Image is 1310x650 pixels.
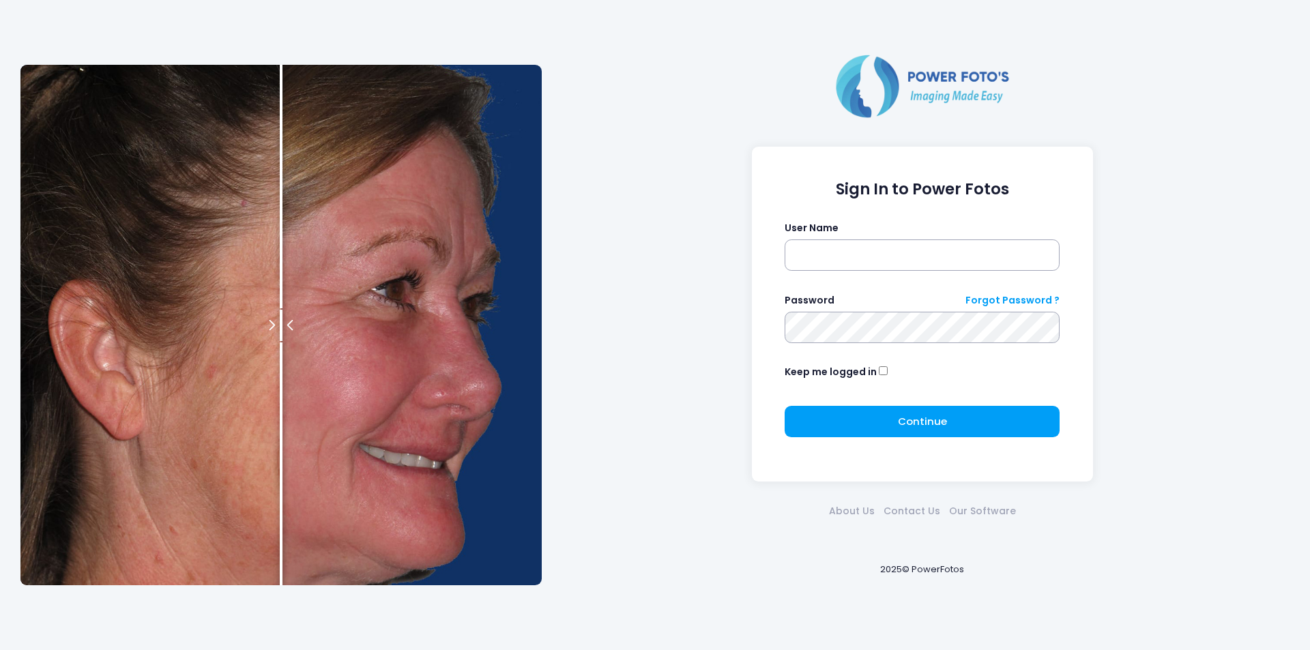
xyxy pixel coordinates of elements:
[898,414,947,428] span: Continue
[785,406,1060,437] button: Continue
[555,540,1290,598] div: 2025© PowerFotos
[824,504,879,518] a: About Us
[785,180,1060,198] h1: Sign In to Power Fotos
[830,52,1015,120] img: Logo
[944,504,1020,518] a: Our Software
[965,293,1060,308] a: Forgot Password ?
[879,504,944,518] a: Contact Us
[785,365,877,379] label: Keep me logged in
[785,293,834,308] label: Password
[785,221,839,235] label: User Name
